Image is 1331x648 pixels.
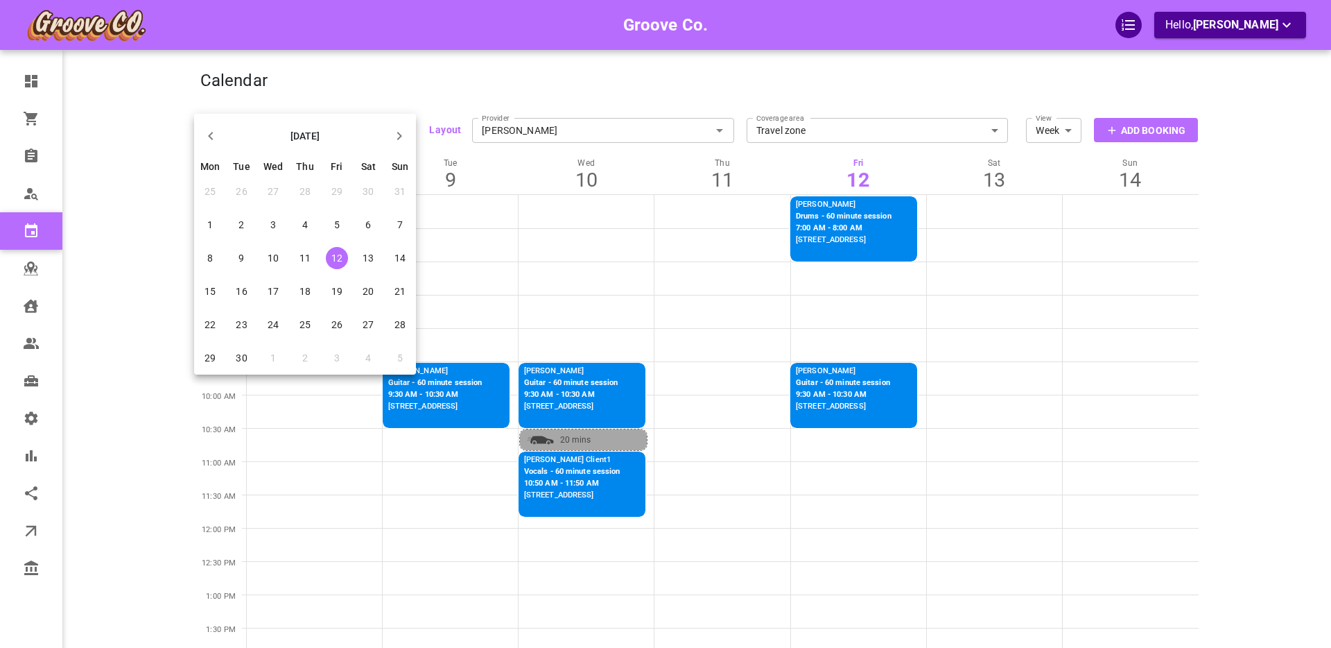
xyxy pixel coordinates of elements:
[205,352,216,364] span: 29
[299,319,311,330] span: 25
[270,219,276,230] span: 3
[397,219,403,230] span: 7
[257,158,289,175] th: Wed
[331,186,342,197] span: 29
[268,319,279,330] span: 24
[236,186,247,197] span: 26
[268,186,279,197] span: 27
[331,286,342,297] span: 19
[363,186,374,197] span: 30
[394,286,406,297] span: 21
[205,319,216,330] span: 22
[236,319,247,330] span: 23
[331,319,342,330] span: 26
[270,352,276,364] span: 1
[334,219,340,230] span: 5
[394,186,406,197] span: 31
[302,352,308,364] span: 2
[238,253,244,264] span: 9
[334,352,340,364] span: 3
[268,253,279,264] span: 10
[384,158,416,175] th: Sun
[365,219,371,230] span: 6
[236,352,247,364] span: 30
[268,286,279,297] span: 17
[236,286,247,297] span: 16
[363,253,374,264] span: 13
[299,286,311,297] span: 18
[207,219,213,230] span: 1
[227,128,383,144] h6: [DATE]
[394,319,406,330] span: 28
[289,158,321,175] th: Thu
[205,286,216,297] span: 15
[302,219,308,230] span: 4
[353,158,385,175] th: Sat
[238,219,244,230] span: 2
[365,352,371,364] span: 4
[321,158,353,175] th: Fri
[394,253,406,264] span: 14
[363,319,374,330] span: 27
[226,158,258,175] th: Tue
[299,186,311,197] span: 28
[397,352,403,364] span: 5
[299,253,311,264] span: 11
[205,186,216,197] span: 25
[207,253,213,264] span: 8
[326,247,348,269] span: 12
[194,158,226,175] th: Mon
[363,286,374,297] span: 20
